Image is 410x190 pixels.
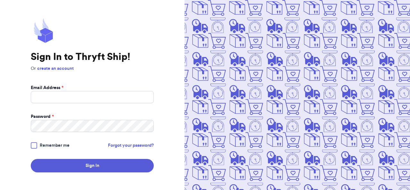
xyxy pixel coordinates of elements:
button: Sign In [31,159,154,172]
label: Email Address [31,85,63,91]
h1: Sign In to Thryft Ship! [31,51,154,63]
label: Password [31,113,54,120]
a: create an account [37,66,74,71]
p: Or [31,65,154,72]
span: Remember me [40,142,70,149]
a: Forgot your password? [108,142,154,149]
